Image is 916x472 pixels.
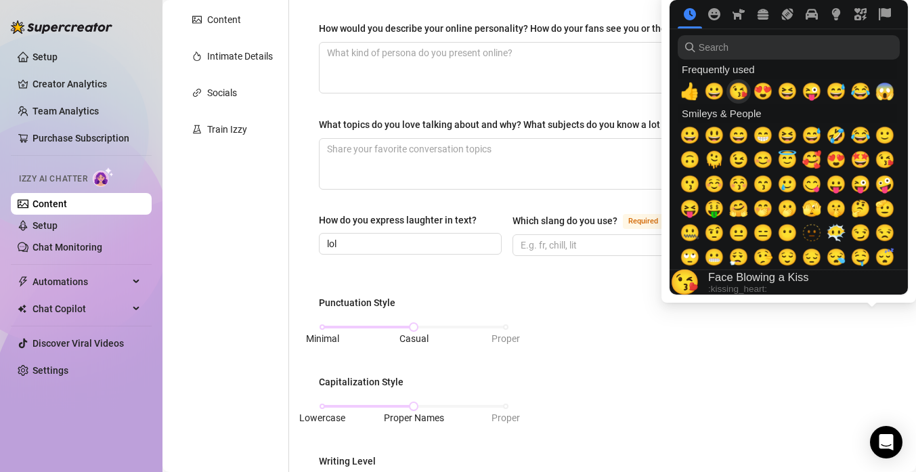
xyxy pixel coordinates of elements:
[319,374,404,389] div: Capitalization Style
[492,412,520,423] span: Proper
[32,73,141,95] a: Creator Analytics
[32,133,129,144] a: Purchase Subscription
[319,117,692,132] div: What topics do you love talking about and why? What subjects do you know a lot about?
[384,412,444,423] span: Proper Names
[93,167,114,187] img: AI Chatter
[327,236,491,251] input: How do you express laughter in text?
[11,20,112,34] img: logo-BBDzfeDw.svg
[18,304,26,314] img: Chat Copilot
[192,15,202,24] span: picture
[306,333,339,344] span: Minimal
[319,295,395,310] div: Punctuation Style
[319,213,486,228] label: How do you express laughter in text?
[207,12,241,27] div: Content
[192,125,202,134] span: experiment
[623,214,663,229] span: Required
[512,213,678,229] label: Which slang do you use?
[207,49,273,64] div: Intimate Details
[32,220,58,231] a: Setup
[192,51,202,61] span: fire
[521,238,684,253] input: Which slang do you use?
[492,333,520,344] span: Proper
[299,412,345,423] span: Lowercase
[319,20,854,37] label: How would you describe your online personality? How do your fans see you or the type of persona y...
[19,173,87,186] span: Izzy AI Chatter
[319,295,405,310] label: Punctuation Style
[32,271,129,293] span: Automations
[32,365,68,376] a: Settings
[319,454,376,469] div: Writing Level
[319,374,413,389] label: Capitalization Style
[18,276,28,287] span: thunderbolt
[32,51,58,62] a: Setup
[32,298,129,320] span: Chat Copilot
[319,116,753,133] label: What topics do you love talking about and why? What subjects do you know a lot about?
[207,122,247,137] div: Train Izzy
[319,21,793,36] div: How would you describe your online personality? How do your fans see you or the type of persona y...
[512,213,617,228] div: Which slang do you use?
[32,198,67,209] a: Content
[399,333,429,344] span: Casual
[870,426,902,458] div: Open Intercom Messenger
[32,106,99,116] a: Team Analytics
[319,454,385,469] label: Writing Level
[32,242,102,253] a: Chat Monitoring
[320,43,888,93] textarea: How would you describe your online personality? How do your fans see you or the type of persona y...
[32,338,124,349] a: Discover Viral Videos
[319,213,477,228] div: How do you express laughter in text?
[320,139,888,189] textarea: What topics do you love talking about and why? What subjects do you know a lot about?
[192,88,202,98] span: link
[207,85,237,100] div: Socials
